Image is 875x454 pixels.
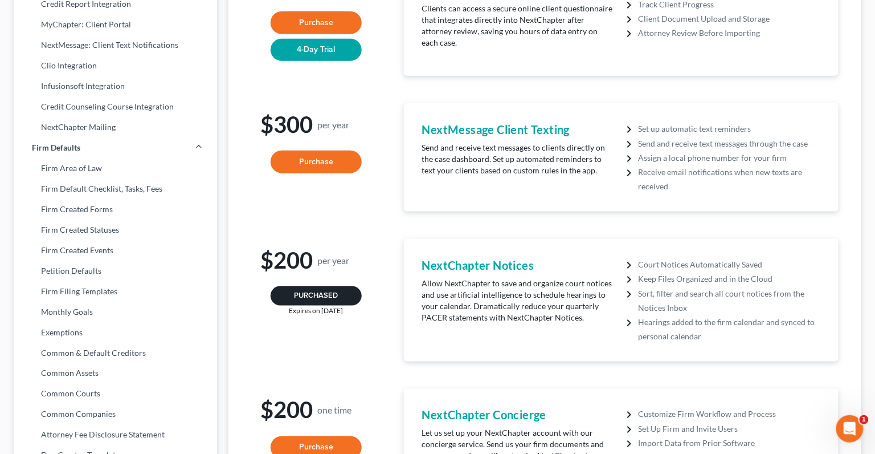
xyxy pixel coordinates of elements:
[638,26,820,40] li: Attorney Review Before Importing
[14,322,217,343] a: Exemptions
[14,281,217,302] a: Firm Filing Templates
[317,406,351,415] small: one time
[638,151,820,165] li: Assign a local phone number for your firm
[14,425,217,445] a: Attorney Fee Disclosure Statement
[14,14,217,35] a: MyChapter: Client Portal
[422,257,616,273] h4: NextChapter Notices
[14,55,217,76] a: Clio Integration
[14,179,217,199] a: Firm Default Checklist, Tasks, Fees
[317,120,349,129] small: per year
[638,422,820,436] li: Set Up Firm and Invite Users
[271,39,362,62] button: 4-Day Trial
[638,257,820,271] li: Court Notices Automatically Saved
[422,142,616,176] p: Send and receive text messages to clients directly on the case dashboard. Set up automated remind...
[14,240,217,261] a: Firm Created Events
[638,286,820,315] li: Sort, filter and search all court notices from the Notices Inbox
[271,151,362,173] button: Purchase
[422,3,616,48] p: Clients can access a secure online client questionnaire that integrates directly into NextChapter...
[14,363,217,384] a: Common Assets
[271,11,362,34] button: Purchase
[14,261,217,281] a: Petition Defaults
[14,302,217,322] a: Monthly Goals
[638,271,820,286] li: Keep Files Organized and in the Cloud
[317,256,349,265] small: per year
[14,343,217,363] a: Common & Default Creditors
[638,11,820,26] li: Client Document Upload and Storage
[14,137,217,158] a: Firm Defaults
[14,158,217,179] a: Firm Area of Law
[836,415,864,443] iframe: Intercom live chat
[638,121,820,136] li: Set up automatic text reminders
[422,407,616,423] h4: NextChapter Concierge
[14,404,217,425] a: Common Companies
[14,96,217,117] a: Credit Counseling Course Integration
[638,436,820,451] li: Import Data from Prior Software
[14,117,217,137] a: NextChapter Mailing
[14,384,217,404] a: Common Courts
[14,220,217,240] a: Firm Created Statuses
[14,199,217,220] a: Firm Created Forms
[32,142,80,153] span: Firm Defaults
[260,306,372,315] div: Expires on [DATE]
[860,415,869,424] span: 1
[638,315,820,343] li: Hearings added to the firm calendar and synced to personal calendar
[260,112,372,137] h1: $300
[638,136,820,151] li: Send and receive text messages through the case
[638,407,820,421] li: Customize Firm Workflow and Process
[422,278,616,323] p: Allow NextChapter to save and organize court notices and use artificial intelligence to schedule ...
[260,248,372,273] h1: $200
[14,76,217,96] a: Infusionsoft Integration
[422,121,616,137] h4: NextMessage Client Texting
[260,398,372,423] h1: $200
[14,35,217,55] a: NextMessage: Client Text Notifications
[638,165,820,193] li: Receive email notifications when new texts are received
[271,286,362,306] button: Purchased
